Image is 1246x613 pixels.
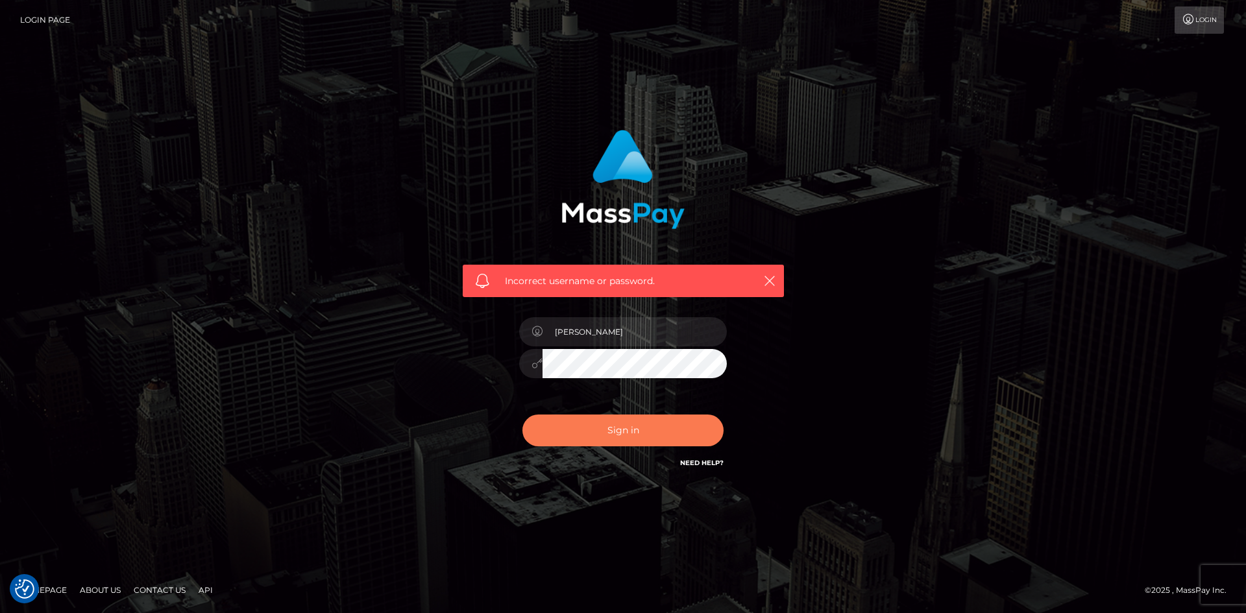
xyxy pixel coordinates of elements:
input: Username... [543,317,727,346]
a: API [193,580,218,600]
div: © 2025 , MassPay Inc. [1145,583,1236,597]
button: Sign in [522,415,724,446]
a: Homepage [14,580,72,600]
img: MassPay Login [561,130,685,229]
img: Revisit consent button [15,579,34,599]
span: Incorrect username or password. [505,274,742,288]
a: Contact Us [128,580,191,600]
button: Consent Preferences [15,579,34,599]
a: Login Page [20,6,70,34]
a: Need Help? [680,459,724,467]
a: Login [1175,6,1224,34]
a: About Us [75,580,126,600]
